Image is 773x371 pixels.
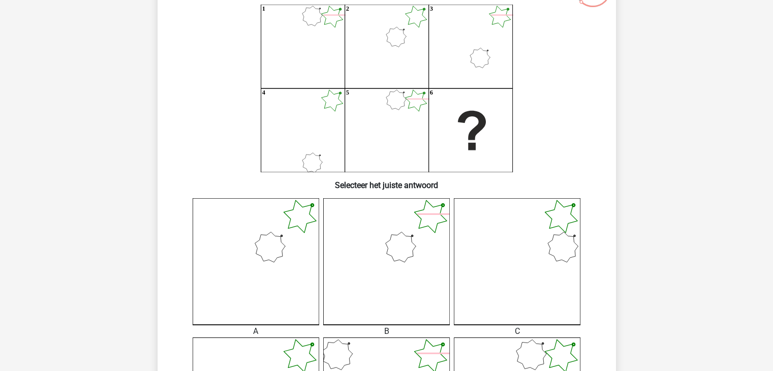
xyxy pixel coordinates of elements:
text: 3 [429,6,432,13]
text: 6 [429,89,432,97]
div: A [185,325,327,337]
h6: Selecteer het juiste antwoord [174,172,600,190]
div: B [316,325,457,337]
text: 5 [346,89,349,97]
text: 1 [262,6,265,13]
text: 2 [346,6,349,13]
div: C [446,325,588,337]
text: 4 [262,89,265,97]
